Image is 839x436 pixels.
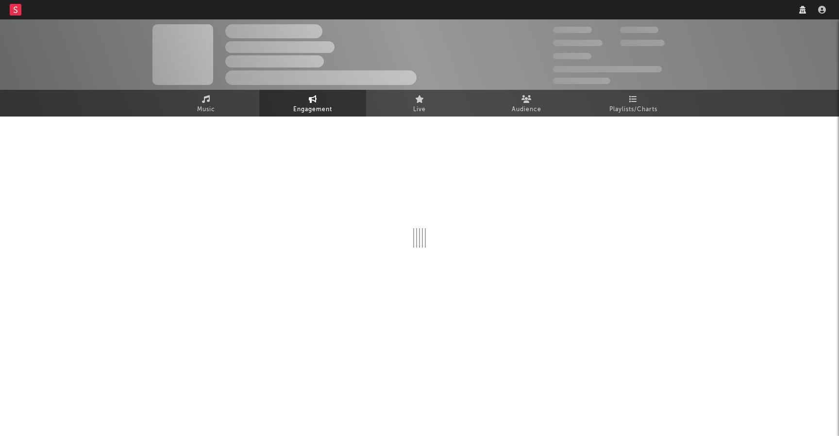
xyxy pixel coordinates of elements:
a: Engagement [259,90,366,117]
a: Music [152,90,259,117]
span: 100,000 [620,27,658,33]
a: Playlists/Charts [580,90,687,117]
span: Engagement [293,104,332,116]
span: 300,000 [553,27,592,33]
span: 50,000,000 Monthly Listeners [553,66,662,72]
span: Music [197,104,215,116]
a: Live [366,90,473,117]
span: Audience [512,104,541,116]
span: 1,000,000 [620,40,665,46]
span: Live [413,104,426,116]
a: Audience [473,90,580,117]
span: Playlists/Charts [609,104,657,116]
span: Jump Score: 85.0 [553,78,610,84]
span: 100,000 [553,53,591,59]
span: 50,000,000 [553,40,603,46]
